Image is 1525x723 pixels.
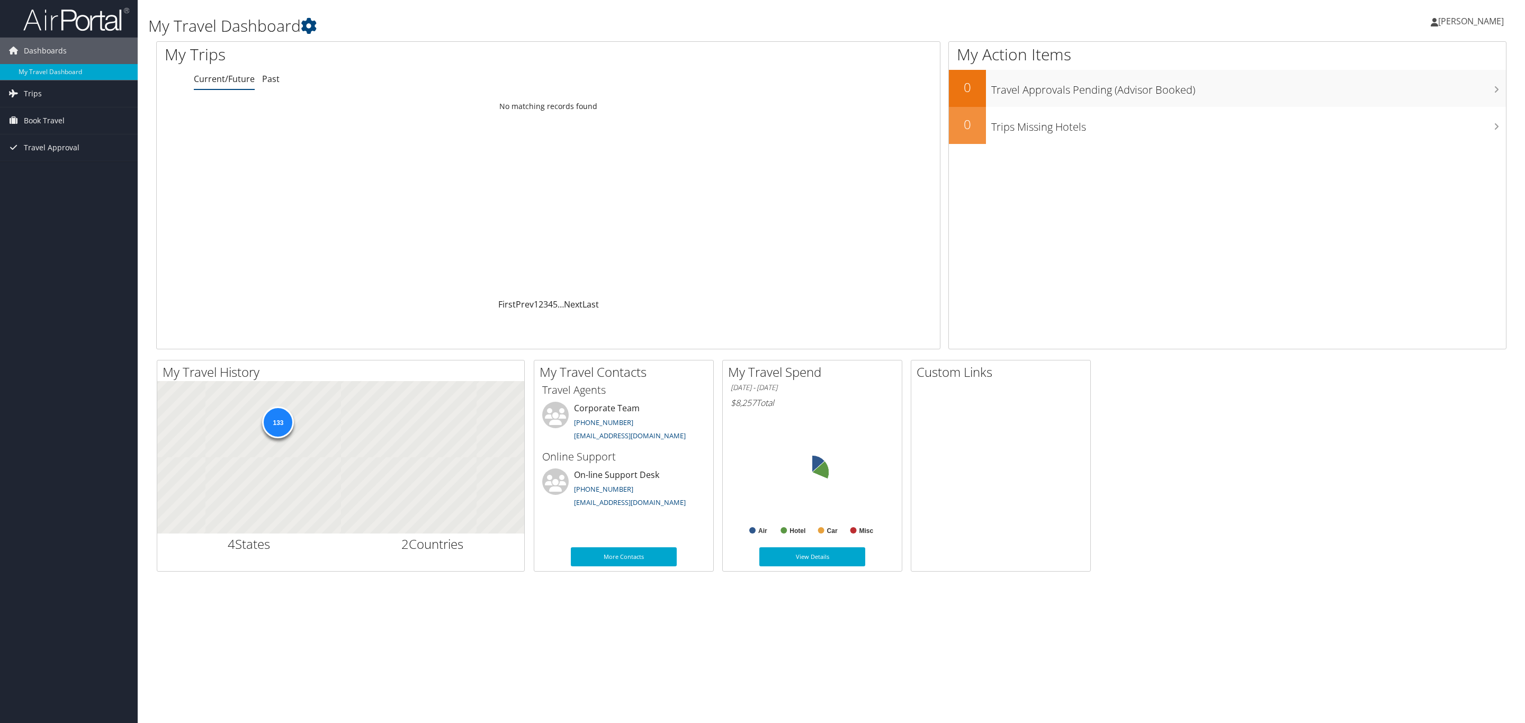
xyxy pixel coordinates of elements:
a: [EMAIL_ADDRESS][DOMAIN_NAME] [574,431,686,440]
text: Hotel [790,527,805,535]
h3: Trips Missing Hotels [991,114,1506,134]
h2: Custom Links [917,363,1090,381]
h2: States [165,535,333,553]
a: 3 [543,299,548,310]
li: Corporate Team [537,402,711,445]
a: Past [262,73,280,85]
h2: My Travel Contacts [540,363,713,381]
a: [PHONE_NUMBER] [574,418,633,427]
a: 2 [539,299,543,310]
a: [PERSON_NAME] [1431,5,1514,37]
a: First [498,299,516,310]
a: 0Trips Missing Hotels [949,107,1506,144]
a: 5 [553,299,558,310]
h1: My Trips [165,43,606,66]
h6: [DATE] - [DATE] [731,383,894,393]
h3: Online Support [542,449,705,464]
a: 0Travel Approvals Pending (Advisor Booked) [949,70,1506,107]
h1: My Action Items [949,43,1506,66]
h2: My Travel Spend [728,363,902,381]
a: 1 [534,299,539,310]
h2: My Travel History [163,363,524,381]
a: [EMAIL_ADDRESS][DOMAIN_NAME] [574,498,686,507]
h2: 0 [949,78,986,96]
h6: Total [731,397,894,409]
h3: Travel Approvals Pending (Advisor Booked) [991,77,1506,97]
a: View Details [759,547,865,566]
text: Air [758,527,767,535]
a: [PHONE_NUMBER] [574,484,633,494]
a: Current/Future [194,73,255,85]
a: More Contacts [571,547,677,566]
a: Next [564,299,582,310]
span: Trips [24,80,42,107]
text: Car [827,527,838,535]
span: Book Travel [24,107,65,134]
a: 4 [548,299,553,310]
h1: My Travel Dashboard [148,15,1059,37]
h2: Countries [349,535,517,553]
div: 133 [262,406,294,438]
span: Travel Approval [24,134,79,161]
text: Misc [859,527,874,535]
span: Dashboards [24,38,67,64]
span: 4 [228,535,235,553]
li: On-line Support Desk [537,468,711,512]
img: airportal-logo.png [23,7,129,32]
span: … [558,299,564,310]
span: $8,257 [731,397,756,409]
h3: Travel Agents [542,383,705,397]
a: Last [582,299,599,310]
a: Prev [516,299,534,310]
td: No matching records found [157,97,940,116]
span: 2 [401,535,409,553]
span: [PERSON_NAME] [1438,15,1504,27]
h2: 0 [949,115,986,133]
